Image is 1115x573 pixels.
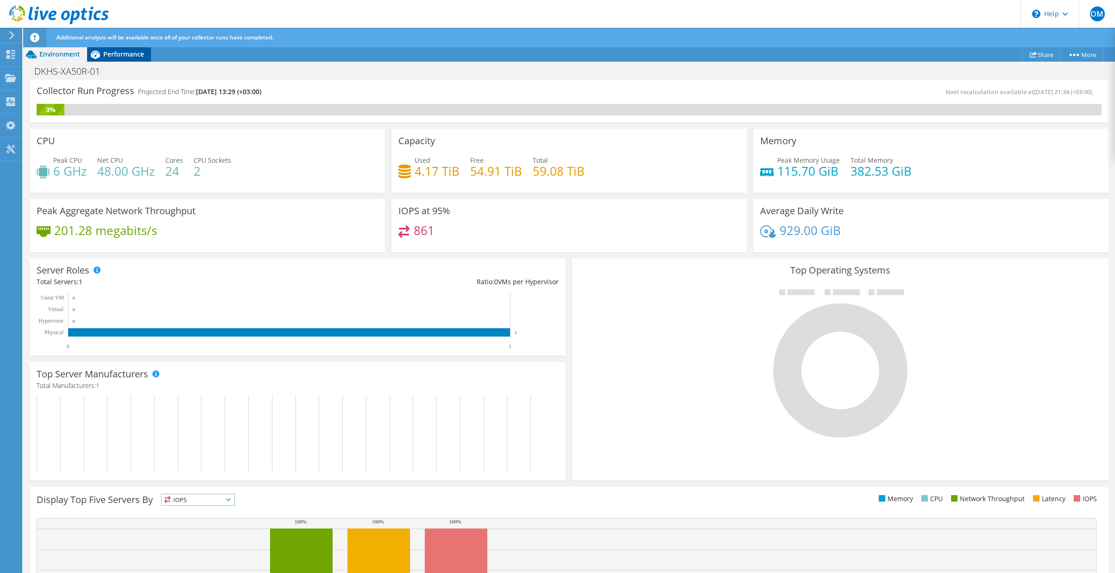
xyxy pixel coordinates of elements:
span: Peak CPU [53,156,82,165]
h3: Capacity [398,136,435,146]
text: 0 [67,343,69,350]
span: 0 [494,277,498,286]
h4: Projected End Time: [138,87,261,97]
span: Net CPU [97,156,123,165]
span: Additional analysis will be available once all of your collector runs have completed. [57,33,273,41]
h4: 24 [165,166,183,176]
text: Virtual [48,306,64,312]
h3: Top Server Manufacturers [37,369,148,379]
div: 3% [37,105,64,115]
span: Cores [165,156,183,165]
span: CPU Sockets [194,156,231,165]
span: [DATE] 21:34 (+03:00) [1034,88,1092,96]
span: 1 [79,277,82,286]
h3: Average Daily Write [760,206,844,216]
h3: Memory [760,136,796,146]
span: Environment [39,50,80,58]
li: Memory [876,494,913,504]
span: Total [533,156,548,165]
span: [DATE] 13:29 (+03:00) [196,87,261,96]
h3: IOPS at 95% [398,206,450,216]
span: OM [1090,6,1105,21]
span: 1 [96,381,100,390]
h4: 2 [194,166,231,176]
li: Latency [1031,494,1065,504]
li: Network Throughput [949,494,1025,504]
div: Ratio: VMs per Hypervisor [298,277,559,287]
h4: Total Manufacturers: [37,381,559,391]
span: IOPS [162,494,234,505]
text: 100% [295,519,307,524]
li: IOPS [1071,494,1097,504]
text: Physical [44,329,63,336]
text: 0 [73,296,75,300]
li: CPU [919,494,943,504]
text: 1 [515,331,517,335]
span: Peak Memory Usage [777,156,840,165]
a: More [1060,47,1103,62]
h4: 4.17 TiB [415,166,460,176]
text: 0 [73,307,75,312]
h3: Peak Aggregate Network Throughput [37,206,195,216]
text: 100% [372,519,384,524]
a: Share [1022,47,1061,62]
text: 0 [73,319,75,324]
svg: \n [1032,10,1040,18]
h4: 201.28 megabits/s [54,225,157,236]
h4: 861 [414,225,435,236]
h4: 54.91 TiB [470,166,522,176]
span: Free [470,156,484,165]
span: Total Memory [850,156,893,165]
h1: DKHS-XA50R-01 [30,66,114,76]
h4: 382.53 GiB [850,166,912,176]
span: Performance [103,50,144,58]
text: Hypervisor [38,318,63,324]
h4: 6 GHz [53,166,87,176]
h4: 59.08 TiB [533,166,585,176]
h4: 48.00 GHz [97,166,155,176]
h3: Server Roles [37,265,89,275]
h4: 929.00 GiB [780,225,841,236]
h3: CPU [37,136,55,146]
h3: Top Operating Systems [579,265,1101,275]
text: 100% [449,519,461,524]
div: Total Servers: [37,277,298,287]
text: Guest VM [41,294,64,301]
h4: 115.70 GiB [777,166,840,176]
text: 1 [509,343,511,350]
span: Next recalculation available at [945,88,1097,96]
span: Used [415,156,430,165]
